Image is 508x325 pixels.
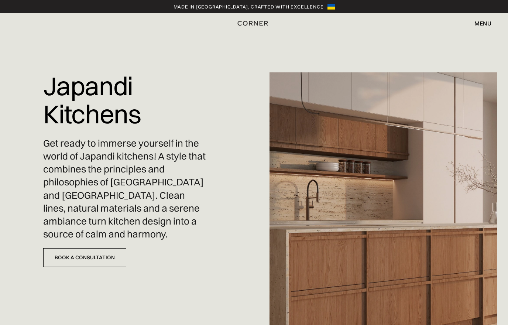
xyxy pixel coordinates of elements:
a: Book a Consultation [43,248,126,267]
div: menu [467,17,491,30]
a: Made in [GEOGRAPHIC_DATA], crafted with excellence [174,3,324,10]
a: home [230,18,278,28]
h1: Japandi Kitchens [43,66,207,133]
p: Get ready to immerse yourself in the world of Japandi kitchens! A style that combines the princip... [43,137,207,241]
div: menu [474,20,491,26]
